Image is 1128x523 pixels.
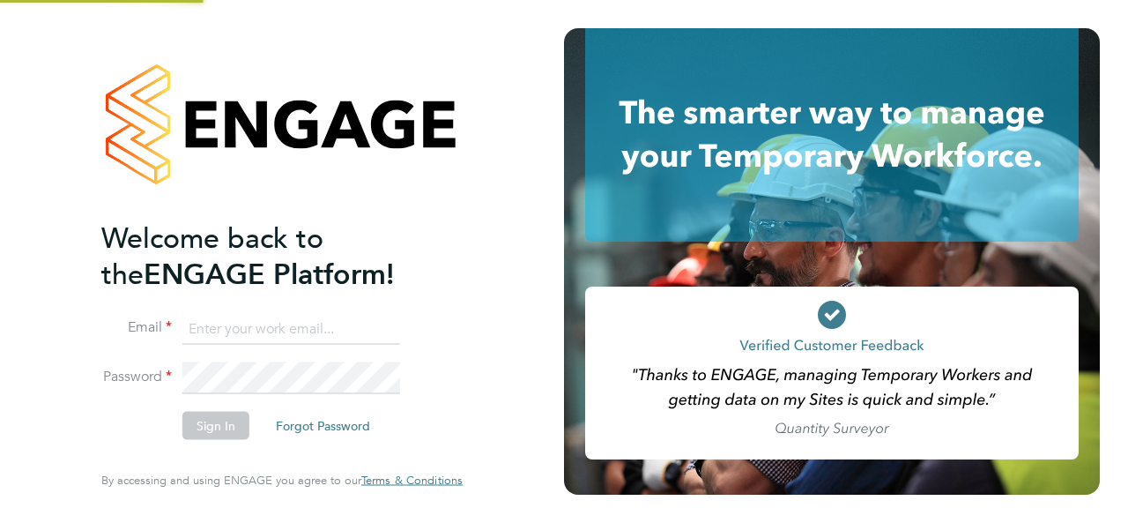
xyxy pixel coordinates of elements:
label: Password [101,368,172,386]
button: Forgot Password [262,412,384,440]
input: Enter your work email... [182,313,400,345]
label: Email [101,318,172,337]
span: Terms & Conditions [361,473,463,488]
span: Welcome back to the [101,220,323,291]
h2: ENGAGE Platform! [101,220,445,292]
a: Terms & Conditions [361,474,463,488]
span: By accessing and using ENGAGE you agree to our [101,473,463,488]
button: Sign In [182,412,249,440]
